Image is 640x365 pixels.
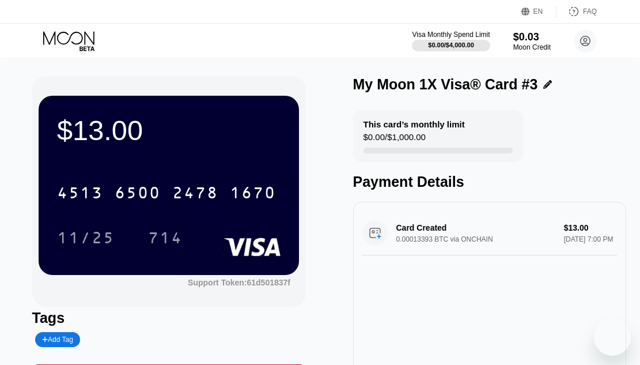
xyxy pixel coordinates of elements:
div: $0.00 / $1,000.00 [363,132,426,148]
div: Visa Monthly Spend Limit [412,31,490,39]
div: This card’s monthly limit [363,119,465,129]
div: 4513650024781670 [50,178,283,207]
div: 1670 [230,185,276,204]
div: $0.00 / $4,000.00 [428,42,474,48]
div: FAQ [556,6,597,17]
div: $0.03Moon Credit [513,31,551,51]
div: EN [521,6,556,17]
div: FAQ [583,7,597,16]
div: My Moon 1X Visa® Card #3 [353,76,538,93]
div: Visa Monthly Spend Limit$0.00/$4,000.00 [412,31,490,51]
div: Payment Details [353,174,627,190]
div: 714 [148,230,183,249]
div: $13.00 [57,114,281,146]
div: Support Token: 61d501837f [188,278,290,287]
div: 4513 [57,185,103,204]
div: EN [533,7,543,16]
iframe: Button to launch messaging window [594,319,631,356]
div: Support Token:61d501837f [188,278,290,287]
div: Add Tag [42,336,73,344]
div: 11/25 [57,230,115,249]
div: 11/25 [48,223,123,252]
div: $0.03 [513,31,551,43]
div: 2478 [172,185,218,204]
div: Add Tag [35,332,80,347]
div: 6500 [115,185,161,204]
div: Tags [32,310,306,326]
div: 714 [139,223,191,252]
div: Moon Credit [513,43,551,51]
